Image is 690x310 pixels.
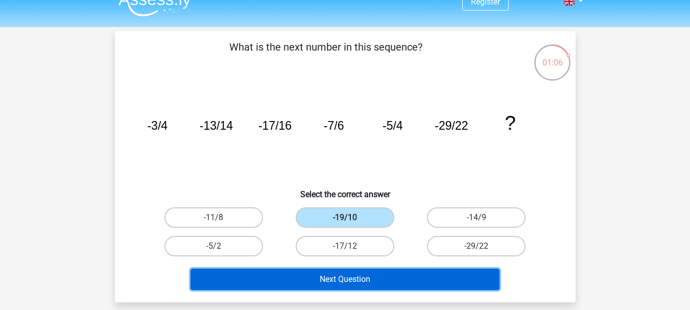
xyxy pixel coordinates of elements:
label: -17/12 [296,236,394,256]
h6: Select the correct answer [131,181,559,199]
label: -5/2 [164,236,263,256]
tspan: ? [505,112,515,134]
div: 01:06 [533,43,572,69]
tspan: -7/6 [323,119,344,132]
label: -14/9 [427,207,526,228]
tspan: -17/16 [258,119,291,132]
tspan: -29/22 [435,119,468,132]
tspan: -13/14 [199,119,232,132]
label: -11/8 [164,207,263,228]
label: -19/10 [296,207,394,228]
label: -29/22 [427,236,526,256]
button: Next Question [191,269,499,290]
tspan: -5/4 [382,119,402,132]
p: What is the next number in this sequence? [131,39,521,70]
tspan: -3/4 [147,119,168,132]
